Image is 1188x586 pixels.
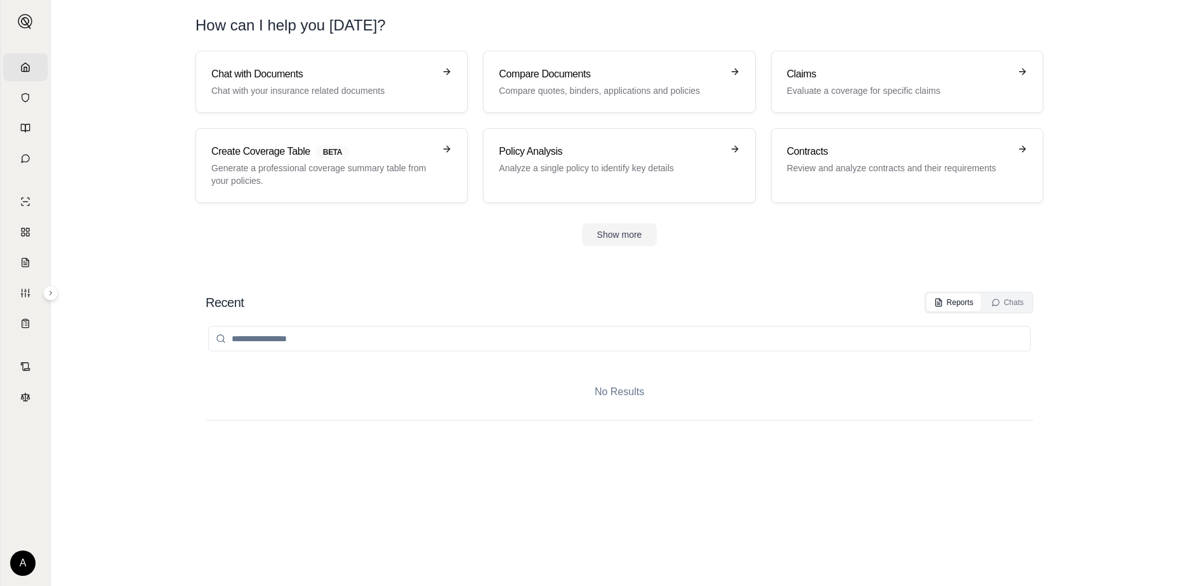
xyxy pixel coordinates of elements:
[18,14,33,29] img: Expand sidebar
[43,285,58,301] button: Expand sidebar
[3,309,48,337] a: Coverage Table
[195,51,468,113] a: Chat with DocumentsChat with your insurance related documents
[991,297,1024,308] div: Chats
[499,162,722,174] p: Analyze a single policy to identify key details
[195,128,468,203] a: Create Coverage TableBETAGenerate a professional coverage summary table from your policies.
[211,162,434,187] p: Generate a professional coverage summary table from your policies.
[3,353,48,381] a: Contract Analysis
[3,279,48,307] a: Custom Report
[3,53,48,81] a: Home
[3,249,48,277] a: Claim Coverage
[206,294,244,311] h2: Recent
[499,67,722,82] h3: Compare Documents
[3,114,48,142] a: Prompt Library
[3,218,48,246] a: Policy Comparisons
[315,145,350,159] span: BETA
[771,51,1043,113] a: ClaimsEvaluate a coverage for specific claims
[195,15,386,36] h1: How can I help you [DATE]?
[211,67,434,82] h3: Chat with Documents
[10,550,36,576] div: A
[582,223,657,246] button: Show more
[787,67,1010,82] h3: Claims
[483,128,755,203] a: Policy AnalysisAnalyze a single policy to identify key details
[499,84,722,97] p: Compare quotes, binders, applications and policies
[984,294,1031,311] button: Chats
[3,145,48,173] a: Chat
[787,84,1010,97] p: Evaluate a coverage for specific claims
[927,294,981,311] button: Reports
[3,188,48,216] a: Single Policy
[499,144,722,159] h3: Policy Analysis
[3,383,48,411] a: Legal Search Engine
[787,144,1010,159] h3: Contracts
[3,84,48,112] a: Documents Vault
[211,144,434,159] h3: Create Coverage Table
[211,84,434,97] p: Chat with your insurance related documents
[934,297,973,308] div: Reports
[13,9,38,34] button: Expand sidebar
[771,128,1043,203] a: ContractsReview and analyze contracts and their requirements
[206,364,1033,420] div: No Results
[483,51,755,113] a: Compare DocumentsCompare quotes, binders, applications and policies
[787,162,1010,174] p: Review and analyze contracts and their requirements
